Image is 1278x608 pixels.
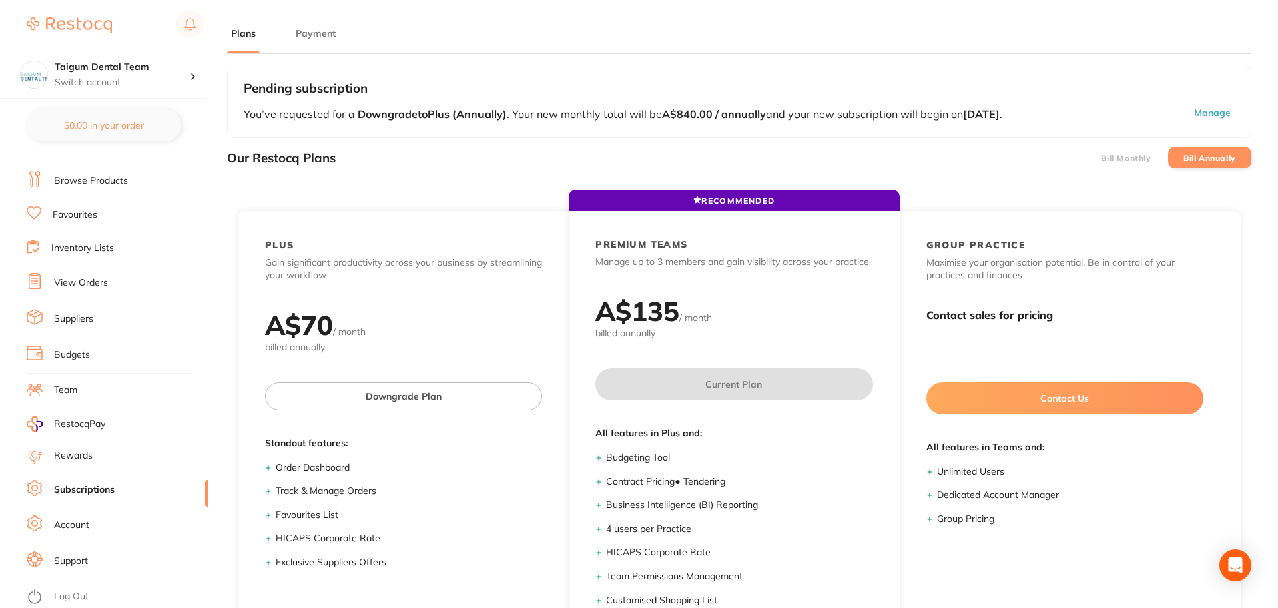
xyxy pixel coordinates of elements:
[27,416,43,432] img: RestocqPay
[27,587,204,608] button: Log Out
[265,382,542,410] button: Downgrade Plan
[244,81,1235,96] h3: Pending subscription
[54,276,108,290] a: View Orders
[265,308,333,342] h2: A$ 70
[595,294,679,328] h2: A$ 135
[926,309,1203,322] h3: Contact sales for pricing
[54,555,88,568] a: Support
[276,485,542,498] li: Track & Manage Orders
[606,475,872,489] li: Contract Pricing ● Tendering
[1101,154,1151,163] label: Bill Monthly
[227,151,336,166] h3: Our Restocq Plans
[54,449,93,463] a: Rewards
[54,384,77,397] a: Team
[679,312,712,324] span: / month
[55,61,190,74] h4: Taigum Dental Team
[1114,107,1235,121] button: Manage
[54,312,93,326] a: Suppliers
[265,437,542,450] span: Standout features:
[54,174,128,188] a: Browse Products
[21,61,47,88] img: Taigum Dental Team
[606,594,872,607] li: Customised Shopping List
[355,107,507,121] b: Downgrade to Plus (Annually)
[595,238,687,250] h2: PREMIUM TEAMS
[606,523,872,536] li: 4 users per Practice
[53,208,97,222] a: Favourites
[55,76,190,89] p: Switch account
[926,441,1203,454] span: All features in Teams and:
[265,341,542,354] span: billed annually
[276,509,542,522] li: Favourites List
[333,326,366,338] span: / month
[227,27,260,40] button: Plans
[693,196,775,206] span: RECOMMENDED
[292,27,340,40] button: Payment
[276,461,542,475] li: Order Dashboard
[606,499,872,512] li: Business Intelligence (BI) Reporting
[937,465,1203,479] li: Unlimited Users
[27,416,105,432] a: RestocqPay
[595,368,872,400] button: Current Plan
[54,519,89,532] a: Account
[1183,154,1236,163] label: Bill Annually
[27,10,112,41] a: Restocq Logo
[51,242,114,255] a: Inventory Lists
[54,348,90,362] a: Budgets
[265,239,294,251] h2: PLUS
[54,590,89,603] a: Log Out
[595,427,872,440] span: All features in Plus and:
[595,327,872,340] span: billed annually
[276,532,542,545] li: HICAPS Corporate Rate
[1219,549,1251,581] div: Open Intercom Messenger
[963,107,1000,121] b: [DATE]
[926,256,1203,282] p: Maximise your organisation potential. Be in control of your practices and finances
[244,107,1114,121] p: You’ve requested for a . Your new monthly total will be and your new subscription will begin on .
[54,483,115,497] a: Subscriptions
[276,556,542,569] li: Exclusive Suppliers Offers
[606,570,872,583] li: Team Permissions Management
[926,239,1026,251] h2: GROUP PRACTICE
[926,382,1203,414] button: Contact Us
[606,546,872,559] li: HICAPS Corporate Rate
[27,17,112,33] img: Restocq Logo
[662,107,766,121] b: A$840.00 / annually
[937,489,1203,502] li: Dedicated Account Manager
[265,256,542,282] p: Gain significant productivity across your business by streamlining your workflow
[27,109,181,141] button: $0.00 in your order
[937,513,1203,526] li: Group Pricing
[54,418,105,431] span: RestocqPay
[606,451,872,465] li: Budgeting Tool
[595,256,872,269] p: Manage up to 3 members and gain visibility across your practice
